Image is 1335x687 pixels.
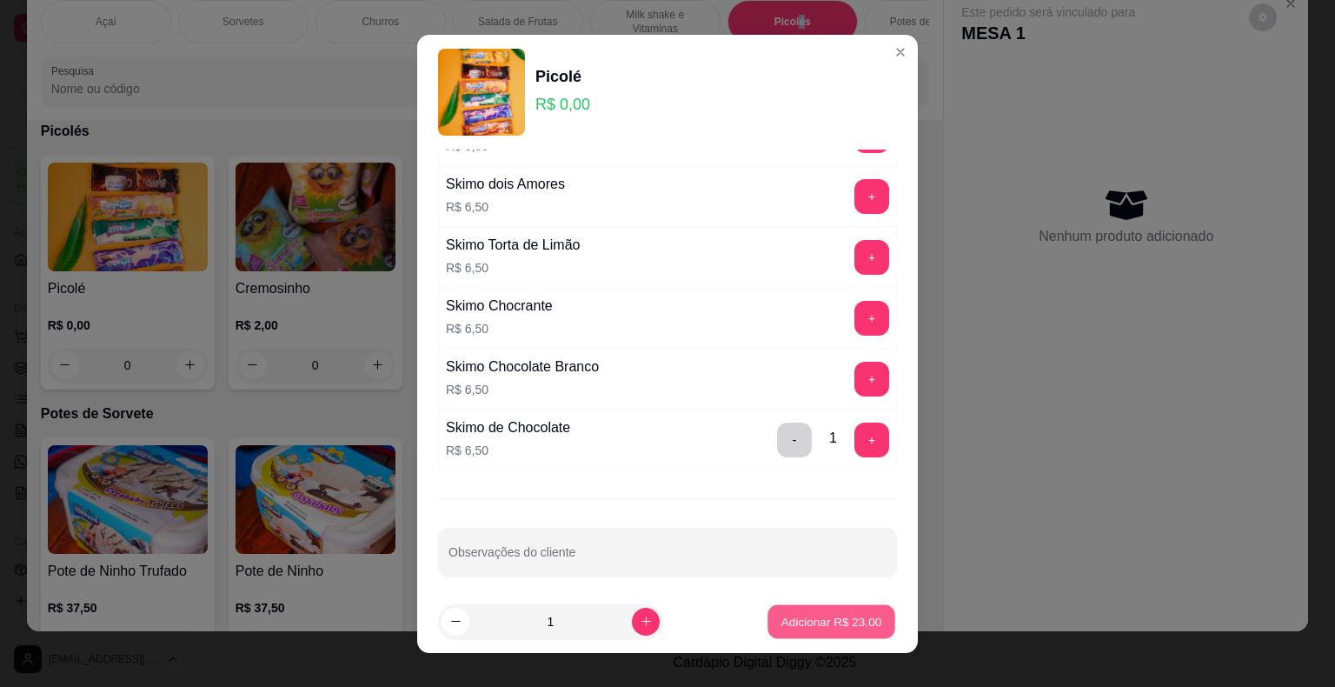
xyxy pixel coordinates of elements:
div: Skimo dois Amores [446,174,565,195]
button: increase-product-quantity [632,608,660,636]
p: R$ 0,00 [535,92,590,117]
button: add [854,179,889,214]
button: Adicionar R$ 23,00 [767,604,895,638]
div: Picolé [535,64,590,89]
p: R$ 6,50 [446,259,580,277]
p: R$ 6,50 [446,198,565,216]
button: delete [777,423,812,457]
div: Skimo Chocrante [446,296,553,317]
button: add [854,362,889,397]
img: product-image [438,49,525,136]
div: Skimo Torta de Limão [446,235,580,256]
div: Skimo Chocolate Branco [446,357,599,377]
p: Adicionar R$ 23,00 [781,613,882,630]
button: decrease-product-quantity [442,608,469,636]
p: R$ 6,50 [446,442,570,459]
button: add [854,423,889,457]
div: Skimo de Chocolate [446,417,570,438]
div: 1 [829,428,837,449]
p: R$ 6,50 [446,381,599,398]
input: Observações do cliente [448,550,887,568]
button: add [854,301,889,336]
p: R$ 6,50 [446,320,553,337]
button: add [854,240,889,275]
button: Close [887,38,914,66]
